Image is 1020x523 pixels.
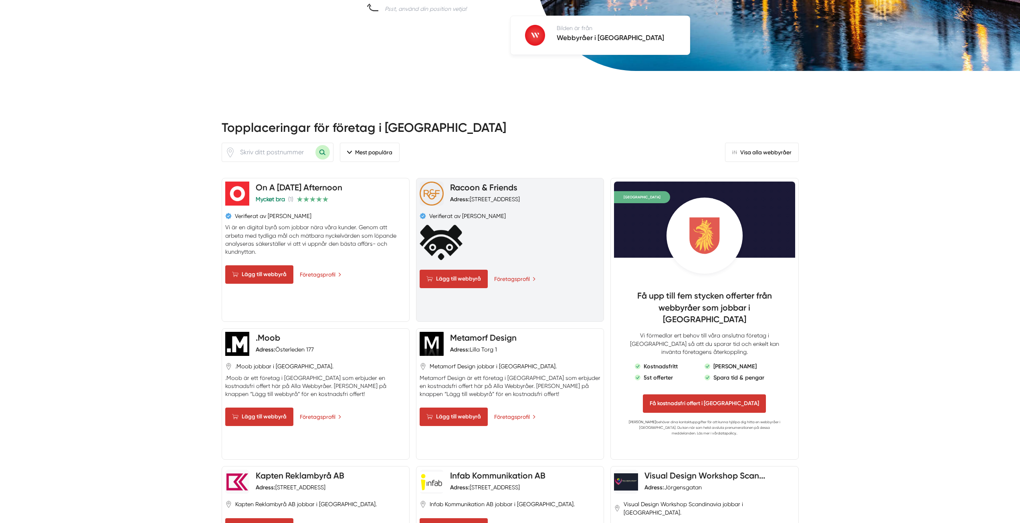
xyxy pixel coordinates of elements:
span: Klicka för att använda din position. [225,147,235,158]
p: behöver dina kontaktuppgifter för att kunna hjälpa dig hitta en webbyråer i [GEOGRAPHIC_DATA]. Du... [627,419,782,436]
p: [PERSON_NAME] [713,362,757,370]
button: Mest populära [340,143,400,162]
strong: Adress: [450,484,470,491]
div: Jörgensgatan [644,483,702,491]
span: filter-section [340,143,400,162]
input: Skriv ditt postnummer [235,143,315,162]
p: Vi förmedlar ert behov till våra anslutna företag i [GEOGRAPHIC_DATA] så att du sparar tid och en... [627,331,782,355]
a: .Moob [256,333,280,343]
img: Racoon & Friends logotyp [420,182,444,206]
svg: Pin / Karta [614,505,620,512]
strong: Adress: [256,484,275,491]
a: datapolicy. [718,431,737,435]
img: Visual Design Workshop Scandinavia logotyp [614,473,638,491]
p: Spara tid & pengar [713,374,764,382]
span: Verifierat av [PERSON_NAME] [429,212,506,220]
a: Infab Kommunikation AB [450,470,545,481]
a: Företagsprofil [300,270,341,279]
svg: Pin / Karta [225,363,232,370]
svg: Pin / Karta [225,147,235,158]
svg: Pin / Karta [225,501,232,508]
a: Företagsprofil [300,412,341,421]
h4: Få upp till fem stycken offerter från webbyråer som jobbar i [GEOGRAPHIC_DATA] [627,290,782,331]
span: Mycket bra [256,196,285,202]
div: [STREET_ADDRESS] [450,195,520,203]
img: Kapten Reklambyrå AB logotyp [225,471,249,493]
span: .Moob jobbar i [GEOGRAPHIC_DATA]. [235,362,333,370]
strong: Adress: [450,196,470,203]
a: Kapten Reklambyrå AB [256,470,344,481]
img: Infab Kommunikation AB logotyp [420,472,444,492]
img: .Moob logotyp [225,332,249,356]
p: .Moob är ett företag i [GEOGRAPHIC_DATA] som erbjuder en kostnadsfri offert här på Alla Webbyråer... [225,374,406,398]
h5: Webbyråer i [GEOGRAPHIC_DATA] [557,32,664,45]
img: Bakgrund för Skåne län [614,182,795,258]
span: Bilden är från [557,25,592,31]
span: Få kostnadsfri offert i Skåne län [643,394,766,413]
img: Metamorf Design logotyp [420,332,444,356]
: Lägg till webbyrå [225,265,293,284]
img: Racoon & Friends är webbyråer i Skåne [420,225,463,260]
a: Företagsprofil [494,275,536,283]
div: [STREET_ADDRESS] [256,483,325,491]
div: [STREET_ADDRESS] [450,483,520,491]
div: Österleden 177 [256,345,314,353]
span: Verifierat av [PERSON_NAME] [235,212,311,220]
a: Metamorf Design [450,333,517,343]
a: Visual Design Workshop Scan... [644,470,765,481]
p: Metamorf Design är ett företag i [GEOGRAPHIC_DATA] som erbjuder en kostnadsfri offert här på Alla... [420,374,600,398]
span: Kapten Reklambyrå AB jobbar i [GEOGRAPHIC_DATA]. [235,500,377,508]
img: On A Wednesday Afternoon logotyp [225,182,249,206]
a: Visa alla webbyråer [725,143,799,162]
svg: Pin / Karta [420,501,426,508]
span: Visual Design Workshop Scandinavia jobbar i [GEOGRAPHIC_DATA]. [624,500,795,516]
a: [PERSON_NAME] [629,420,656,424]
p: 5st offerter [644,374,673,382]
span: (1) [288,196,293,202]
a: Racoon & Friends [450,182,517,192]
div: Psst, använd din position vetja! [385,5,467,13]
span: [GEOGRAPHIC_DATA] [614,191,670,203]
p: Vi är en digital byrå som jobbar nära våra kunder. Genom att arbeta med tydliga mål och mätbara n... [225,223,406,256]
div: Lilla Torg 1 [450,345,497,353]
strong: Adress: [644,484,664,491]
h2: Topplaceringar för företag i [GEOGRAPHIC_DATA] [222,119,799,143]
strong: Adress: [256,346,275,353]
: Lägg till webbyrå [420,270,488,288]
strong: Adress: [450,346,470,353]
img: Webbyråer i Skåne logotyp [525,25,545,46]
a: On A [DATE] Afternoon [256,182,342,192]
span: Infab Kommunikation AB jobbar i [GEOGRAPHIC_DATA]. [430,500,575,508]
p: Kostnadsfritt [644,362,678,370]
a: Företagsprofil [494,412,536,421]
svg: Pin / Karta [420,363,426,370]
button: Sök med postnummer [315,145,330,160]
span: Metamorf Design jobbar i [GEOGRAPHIC_DATA]. [430,362,557,370]
: Lägg till webbyrå [420,408,488,426]
: Lägg till webbyrå [225,408,293,426]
